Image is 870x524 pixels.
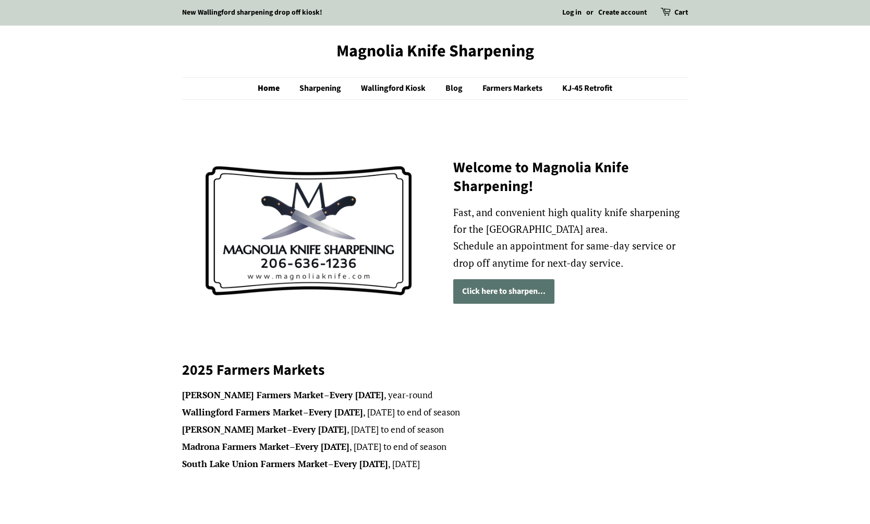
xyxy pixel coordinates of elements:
a: Log in [562,7,582,18]
strong: Every [DATE] [330,389,384,401]
strong: Madrona Farmers Market [182,440,289,452]
a: Wallingford Kiosk [353,78,436,99]
li: – , [DATE] [182,457,688,472]
strong: Every [DATE] [309,406,363,418]
a: Click here to sharpen... [453,279,554,304]
a: Magnolia Knife Sharpening [182,41,688,61]
strong: Every [DATE] [293,423,347,435]
strong: Every [DATE] [334,458,388,470]
strong: [PERSON_NAME] Farmers Market [182,389,324,401]
a: Home [258,78,290,99]
li: – , [DATE] to end of season [182,405,688,420]
strong: South Lake Union Farmers Market [182,458,328,470]
li: – , year-round [182,388,688,403]
a: Create account [598,7,647,18]
p: Fast, and convenient high quality knife sharpening for the [GEOGRAPHIC_DATA] area. Schedule an ap... [453,204,688,271]
strong: Wallingford Farmers Market [182,406,303,418]
a: KJ-45 Retrofit [554,78,612,99]
li: or [586,7,594,19]
a: Farmers Markets [475,78,553,99]
h2: Welcome to Magnolia Knife Sharpening! [453,158,688,196]
a: Cart [674,7,688,19]
li: – , [DATE] to end of season [182,422,688,437]
strong: Every [DATE] [295,440,349,452]
a: New Wallingford sharpening drop off kiosk! [182,7,322,18]
li: – , [DATE] to end of season [182,439,688,455]
h2: 2025 Farmers Markets [182,361,688,379]
a: Blog [438,78,473,99]
strong: [PERSON_NAME] Market [182,423,287,435]
a: Sharpening [292,78,352,99]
